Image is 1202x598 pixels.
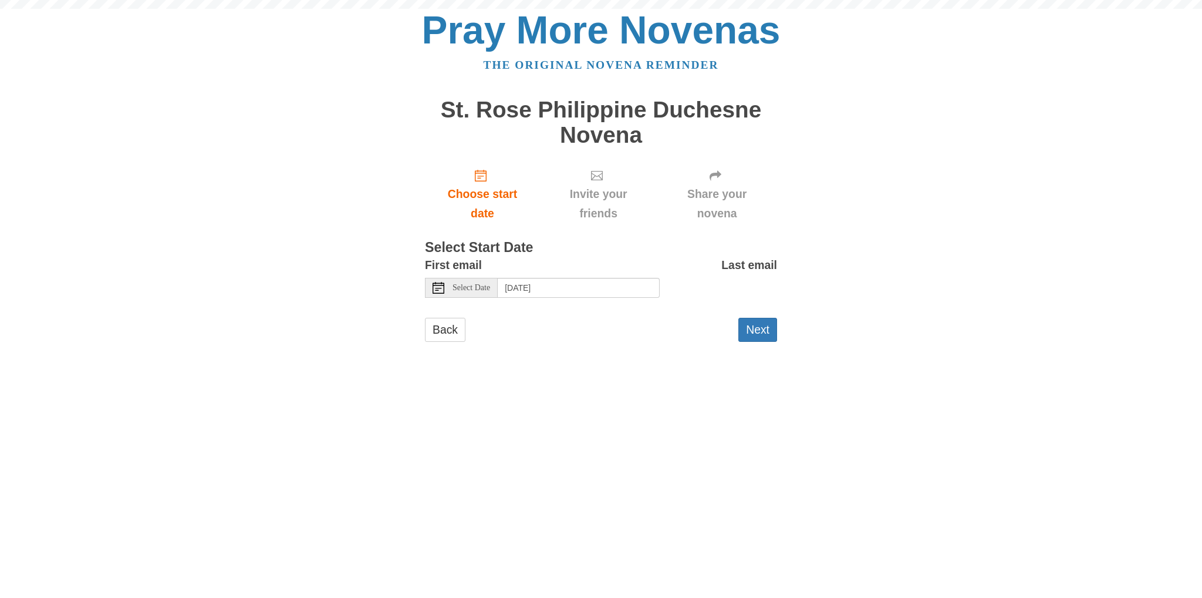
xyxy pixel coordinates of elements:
a: The original novena reminder [484,59,719,71]
h3: Select Start Date [425,240,777,256]
label: Last email [721,256,777,275]
a: Choose start date [425,159,540,229]
a: Pray More Novenas [422,8,781,52]
div: Click "Next" to confirm your start date first. [540,159,657,229]
label: First email [425,256,482,275]
div: Click "Next" to confirm your start date first. [657,159,777,229]
span: Select Date [453,284,490,292]
h1: St. Rose Philippine Duchesne Novena [425,98,777,147]
button: Next [738,318,777,342]
span: Invite your friends [552,184,645,223]
span: Choose start date [437,184,528,223]
span: Share your novena [668,184,765,223]
a: Back [425,318,465,342]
